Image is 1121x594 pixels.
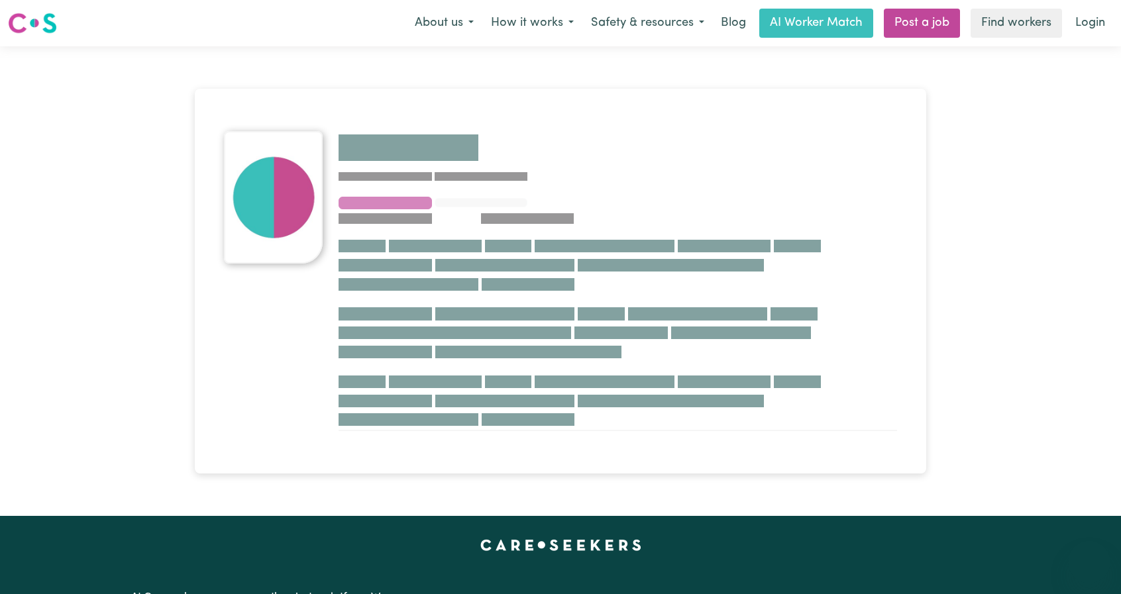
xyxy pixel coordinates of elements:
[759,9,873,38] a: AI Worker Match
[1067,9,1113,38] a: Login
[884,9,960,38] a: Post a job
[406,9,482,37] button: About us
[713,9,754,38] a: Blog
[1068,541,1110,583] iframe: Button to launch messaging window
[582,9,713,37] button: Safety & resources
[8,8,57,38] a: Careseekers logo
[8,11,57,35] img: Careseekers logo
[480,540,641,550] a: Careseekers home page
[482,9,582,37] button: How it works
[971,9,1062,38] a: Find workers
